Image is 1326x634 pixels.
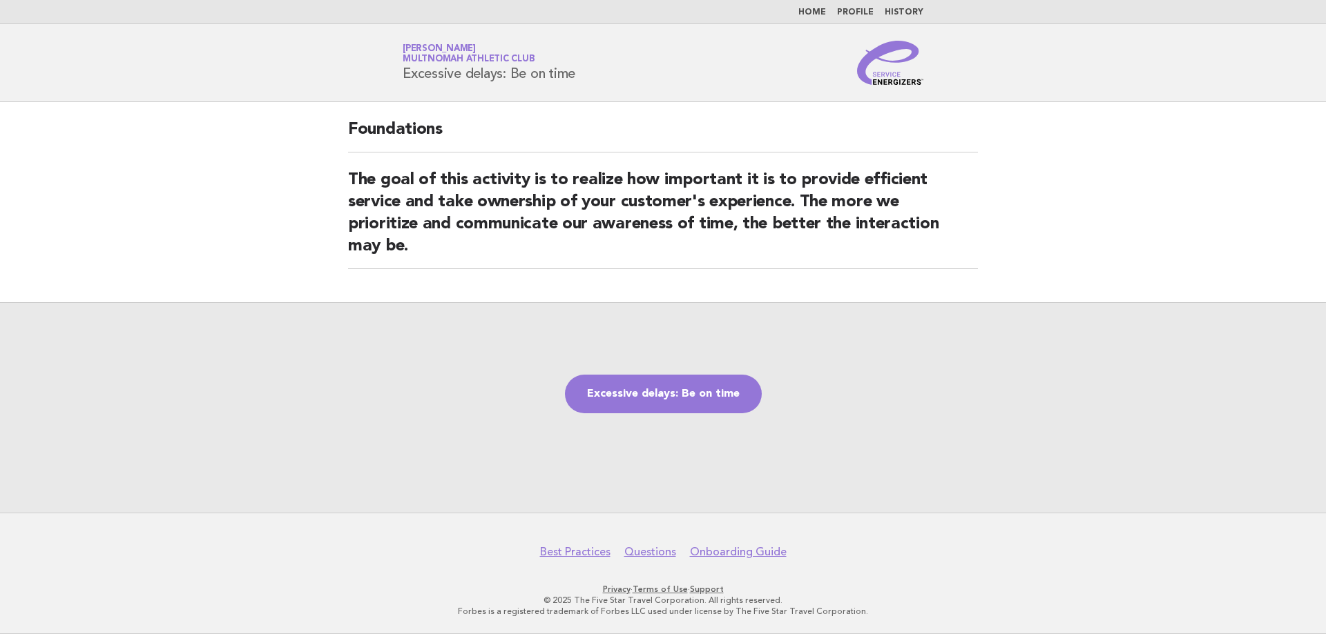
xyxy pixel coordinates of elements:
h2: The goal of this activity is to realize how important it is to provide efficient service and take... [348,169,978,269]
p: · · [240,584,1086,595]
h1: Excessive delays: Be on time [403,45,575,81]
a: Home [798,8,826,17]
a: [PERSON_NAME]Multnomah Athletic Club [403,44,535,63]
a: Support [690,584,724,594]
span: Multnomah Athletic Club [403,55,535,64]
a: Terms of Use [633,584,688,594]
a: Privacy [603,584,631,594]
a: Excessive delays: Be on time [565,375,762,413]
img: Service Energizers [857,41,923,85]
a: Questions [624,545,676,559]
a: Onboarding Guide [690,545,787,559]
p: Forbes is a registered trademark of Forbes LLC used under license by The Five Star Travel Corpora... [240,606,1086,617]
a: Best Practices [540,545,611,559]
a: History [885,8,923,17]
h2: Foundations [348,119,978,152]
a: Profile [837,8,874,17]
p: © 2025 The Five Star Travel Corporation. All rights reserved. [240,595,1086,606]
